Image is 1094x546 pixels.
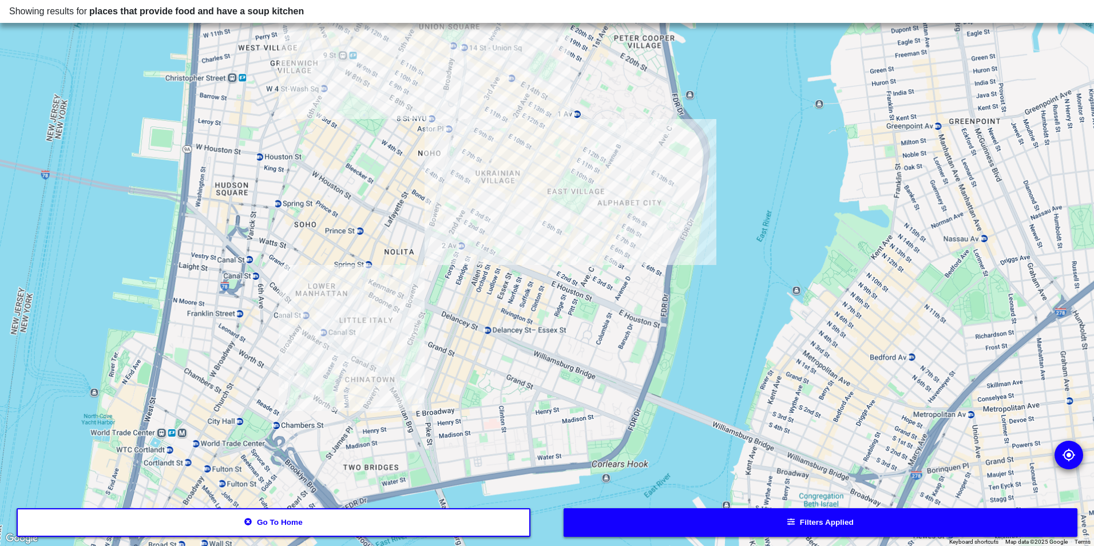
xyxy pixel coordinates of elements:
button: Filters applied [564,508,1078,537]
img: Google [3,531,41,546]
img: go to my location [1062,448,1076,462]
button: Keyboard shortcuts [949,538,998,546]
button: Go to home [17,508,531,537]
span: Map data ©2025 Google [1005,539,1068,545]
span: places that provide food and have a soup kitchen [89,6,304,16]
a: Terms (opens in new tab) [1075,539,1091,545]
a: Open this area in Google Maps (opens a new window) [3,531,41,546]
div: Showing results for [9,5,1085,18]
